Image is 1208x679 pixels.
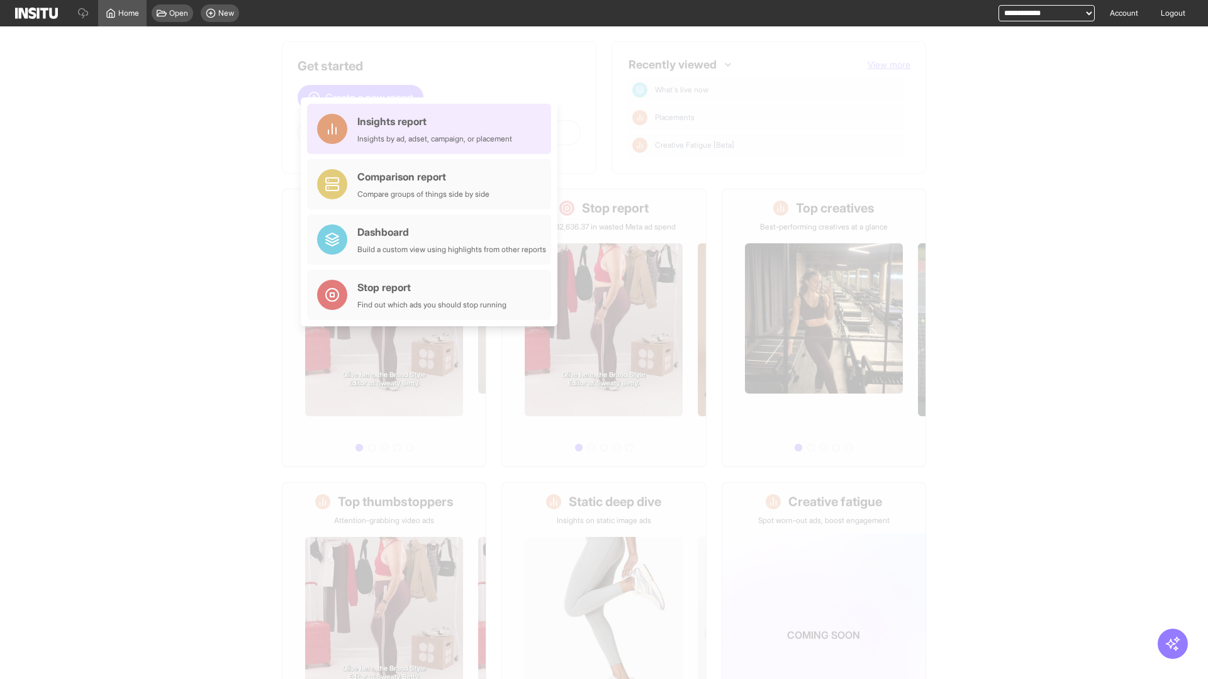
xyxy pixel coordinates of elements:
[357,189,489,199] div: Compare groups of things side by side
[169,8,188,18] span: Open
[357,134,512,144] div: Insights by ad, adset, campaign, or placement
[218,8,234,18] span: New
[357,224,546,240] div: Dashboard
[357,114,512,129] div: Insights report
[357,300,506,310] div: Find out which ads you should stop running
[357,169,489,184] div: Comparison report
[357,280,506,295] div: Stop report
[15,8,58,19] img: Logo
[118,8,139,18] span: Home
[357,245,546,255] div: Build a custom view using highlights from other reports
